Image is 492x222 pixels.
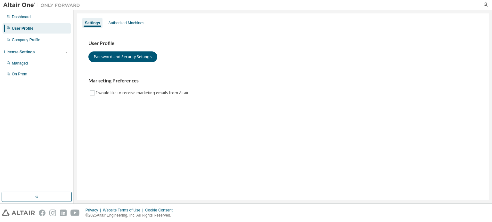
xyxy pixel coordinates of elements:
[4,50,35,55] div: License Settings
[86,208,103,213] div: Privacy
[60,210,67,216] img: linkedin.svg
[39,210,45,216] img: facebook.svg
[85,20,100,26] div: Settings
[88,51,157,62] button: Password and Security Settings
[88,40,477,47] h3: User Profile
[12,72,27,77] div: On Prem
[96,89,190,97] label: I would like to receive marketing emails from Altair
[108,20,144,26] div: Authorized Machines
[3,2,83,8] img: Altair One
[2,210,35,216] img: altair_logo.svg
[12,26,33,31] div: User Profile
[145,208,176,213] div: Cookie Consent
[103,208,145,213] div: Website Terms of Use
[12,14,31,19] div: Dashboard
[12,61,28,66] div: Managed
[86,213,176,218] p: © 2025 Altair Engineering, Inc. All Rights Reserved.
[49,210,56,216] img: instagram.svg
[70,210,80,216] img: youtube.svg
[88,78,477,84] h3: Marketing Preferences
[12,37,40,42] div: Company Profile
